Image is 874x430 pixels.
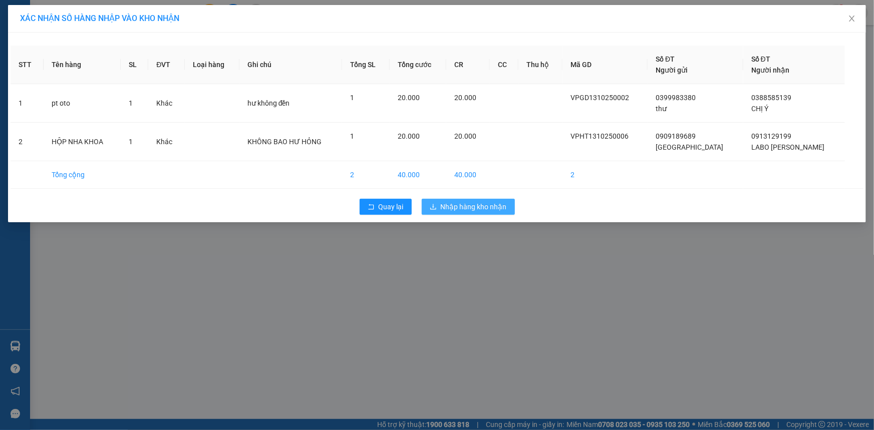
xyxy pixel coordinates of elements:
td: Khác [148,84,185,123]
span: Quay lại [379,201,404,212]
span: hư không đền [247,99,290,107]
span: 20.000 [454,132,476,140]
span: 20.000 [398,94,420,102]
th: CR [446,46,490,84]
td: 2 [562,161,648,189]
li: Hotline: 1900 8153 [94,50,419,62]
td: 1 [11,84,44,123]
span: KHÔNG BAO HƯ HỎNG [247,138,322,146]
span: Người nhận [751,66,789,74]
td: 40.000 [446,161,490,189]
span: Số ĐT [751,55,770,63]
th: SL [121,46,148,84]
span: 20.000 [398,132,420,140]
th: ĐVT [148,46,185,84]
th: Tổng SL [342,46,390,84]
span: VPGD1310250002 [570,94,629,102]
span: rollback [368,203,375,211]
th: Tổng cước [390,46,446,84]
td: pt oto [44,84,121,123]
th: CC [490,46,518,84]
span: 0399983380 [656,94,696,102]
span: 0913129199 [751,132,791,140]
button: rollbackQuay lại [360,199,412,215]
td: 40.000 [390,161,446,189]
span: 1 [350,94,354,102]
span: [GEOGRAPHIC_DATA] [656,143,723,151]
span: close [848,15,856,23]
span: 20.000 [454,94,476,102]
td: 2 [342,161,390,189]
span: XÁC NHẬN SỐ HÀNG NHẬP VÀO KHO NHẬN [20,14,179,23]
button: Close [838,5,866,33]
th: Tên hàng [44,46,121,84]
img: logo.jpg [13,13,63,63]
span: Nhập hàng kho nhận [441,201,507,212]
span: VPHT1310250006 [570,132,629,140]
th: Ghi chú [239,46,343,84]
td: Tổng cộng [44,161,121,189]
span: thư [656,105,667,113]
th: Loại hàng [185,46,239,84]
span: 0909189689 [656,132,696,140]
button: downloadNhập hàng kho nhận [422,199,515,215]
span: 1 [350,132,354,140]
th: STT [11,46,44,84]
th: Mã GD [562,46,648,84]
span: LABO [PERSON_NAME] [751,143,824,151]
span: download [430,203,437,211]
span: Số ĐT [656,55,675,63]
span: CHỊ Ý [751,105,768,113]
td: 2 [11,123,44,161]
span: 0388585139 [751,94,791,102]
span: Người gửi [656,66,688,74]
li: [STREET_ADDRESS][PERSON_NAME][PERSON_NAME]. [GEOGRAPHIC_DATA], [PERSON_NAME][GEOGRAPHIC_DATA][PER... [94,25,419,50]
span: 1 [129,99,133,107]
td: HỘP NHA KHOA [44,123,121,161]
th: Thu hộ [518,46,562,84]
span: 1 [129,138,133,146]
td: Khác [148,123,185,161]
